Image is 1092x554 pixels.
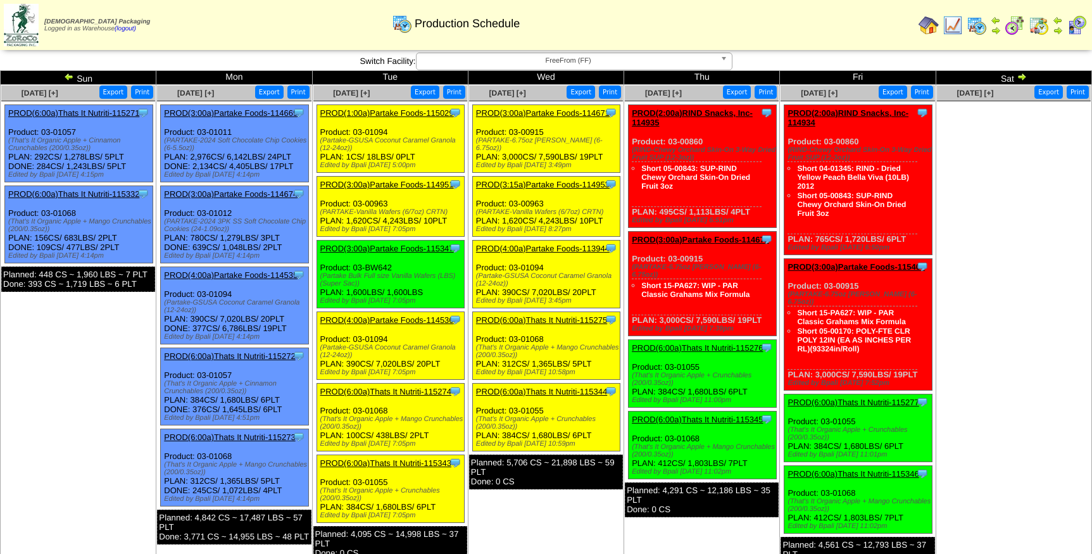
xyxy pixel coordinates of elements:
[177,89,214,98] a: [DATE] [+]
[788,291,932,306] div: (PARTAKE-6.75oz [PERSON_NAME] (6-6.75oz))
[916,396,929,408] img: Tooltip
[292,431,305,443] img: Tooltip
[22,89,58,98] a: [DATE] [+]
[8,252,153,260] div: Edited by Bpali [DATE] 4:14pm
[788,426,932,441] div: (That's It Organic Apple + Crunchables (200/0.35oz))
[632,146,776,161] div: (RIND-Chewy Orchard Skin-On 3-Way Dried Fruit SUP (12-3oz))
[292,268,305,281] img: Tooltip
[476,415,620,431] div: (That's It Organic Apple + Crunchables (200/0.35oz))
[476,108,610,118] a: PROD(3:00a)Partake Foods-114671
[943,15,963,35] img: line_graph.gif
[8,171,153,179] div: Edited by Bpali [DATE] 4:15pm
[320,315,454,325] a: PROD(4:00a)Partake Foods-114536
[320,387,451,396] a: PROD(6:00a)Thats It Nutriti-115274
[164,432,295,442] a: PROD(6:00a)Thats It Nutriti-115273
[317,455,465,523] div: Product: 03-01055 PLAN: 384CS / 1,680LBS / 6PLT
[449,178,461,191] img: Tooltip
[476,180,610,189] a: PROD(3:15a)Partake Foods-114953
[320,108,454,118] a: PROD(1:00a)Partake Foods-115029
[164,351,295,361] a: PROD(6:00a)Thats It Nutriti-115272
[784,394,932,462] div: Product: 03-01055 PLAN: 384CS / 1,680LBS / 6PLT
[320,458,451,468] a: PROD(6:00a)Thats It Nutriti-115343
[443,85,465,99] button: Print
[641,164,750,191] a: Short 05-00843: SUP-RIND Chewy Orchard Skin-On Dried Fruit 3oz
[5,186,153,263] div: Product: 03-01068 PLAN: 156CS / 683LBS / 2PLT DONE: 109CS / 477LBS / 2PLT
[137,106,149,119] img: Tooltip
[801,89,838,98] a: [DATE] [+]
[415,17,520,30] span: Production Schedule
[476,315,607,325] a: PROD(6:00a)Thats It Nutriti-115275
[255,85,284,99] button: Export
[1029,15,1049,35] img: calendarinout.gif
[449,385,461,398] img: Tooltip
[605,178,617,191] img: Tooltip
[312,71,468,85] td: Tue
[991,15,1001,25] img: arrowleft.gif
[164,380,308,395] div: (That's It Organic Apple + Cinnamon Crunchables (200/0.35oz))
[629,232,777,336] div: Product: 03-00915 PLAN: 3,000CS / 7,590LBS / 19PLT
[1,267,155,292] div: Planned: 448 CS ~ 1,960 LBS ~ 7 PLT Done: 393 CS ~ 1,719 LBS ~ 6 PLT
[320,368,465,376] div: Edited by Bpali [DATE] 7:05pm
[317,312,465,380] div: Product: 03-01094 PLAN: 390CS / 7,020LBS / 20PLT
[320,512,465,519] div: Edited by Bpali [DATE] 7:05pm
[320,440,465,448] div: Edited by Bpali [DATE] 7:05pm
[161,186,309,263] div: Product: 03-01012 PLAN: 780CS / 1,279LBS / 3PLT DONE: 639CS / 1,048LBS / 2PLT
[292,349,305,362] img: Tooltip
[1067,85,1089,99] button: Print
[788,451,932,458] div: Edited by Bpali [DATE] 11:01pm
[936,71,1091,85] td: Sat
[632,396,776,404] div: Edited by Bpali [DATE] 11:00pm
[44,18,150,25] span: [DEMOGRAPHIC_DATA] Packaging
[605,242,617,255] img: Tooltip
[957,89,993,98] span: [DATE] [+]
[625,482,779,517] div: Planned: 4,291 CS ~ 12,186 LBS ~ 35 PLT Done: 0 CS
[4,4,39,46] img: zoroco-logo-small.webp
[797,327,911,353] a: Short 05-00170: POLY-FTE CLR POLY 12IN (EA AS INCHES PER RL)(93324in/Roll)
[8,108,139,118] a: PROD(6:00a)Thats It Nutriti-115271
[632,468,776,475] div: Edited by Bpali [DATE] 11:02pm
[320,272,465,287] div: (Partake Bulk Full size Vanilla Wafers (LBS) (Super Sac))
[422,53,715,68] span: FreeFrom (FF)
[333,89,370,98] a: [DATE] [+]
[1005,15,1025,35] img: calendarblend.gif
[164,218,308,233] div: (PARTAKE-2024 3PK SS Soft Chocolate Chip Cookies (24-1.09oz))
[755,85,777,99] button: Print
[1053,25,1063,35] img: arrowright.gif
[292,187,305,200] img: Tooltip
[605,385,617,398] img: Tooltip
[632,372,776,387] div: (That's It Organic Apple + Crunchables (200/0.35oz))
[292,106,305,119] img: Tooltip
[476,208,620,216] div: (PARTAKE-Vanilla Wafers (6/7oz) CRTN)
[164,108,298,118] a: PROD(3:00a)Partake Foods-114669
[164,495,308,503] div: Edited by Bpali [DATE] 4:14pm
[1,71,156,85] td: Sun
[788,108,908,127] a: PROD(2:00a)RIND Snacks, Inc-114934
[641,281,750,299] a: Short 15-PA627: WIP - PAR Classic Grahams Mix Formula
[476,272,620,287] div: (Partake-GSUSA Coconut Caramel Granola (12-24oz))
[632,325,776,332] div: Edited by Bpali [DATE] 7:39pm
[472,241,620,308] div: Product: 03-01094 PLAN: 390CS / 7,020LBS / 20PLT
[320,208,465,216] div: (PARTAKE-Vanilla Wafers (6/7oz) CRTN)
[320,487,465,502] div: (That's It Organic Apple + Crunchables (200/0.35oz))
[567,85,595,99] button: Export
[468,71,624,85] td: Wed
[472,177,620,237] div: Product: 03-00963 PLAN: 1,620CS / 4,243LBS / 10PLT
[449,313,461,326] img: Tooltip
[161,105,309,182] div: Product: 03-01011 PLAN: 2,976CS / 6,142LBS / 24PLT DONE: 2,134CS / 4,405LBS / 17PLT
[760,233,773,246] img: Tooltip
[629,340,777,408] div: Product: 03-01055 PLAN: 384CS / 1,680LBS / 6PLT
[161,348,309,425] div: Product: 03-01057 PLAN: 384CS / 1,680LBS / 6PLT DONE: 376CS / 1,645LBS / 6PLT
[788,379,932,387] div: Edited by Bpali [DATE] 7:52pm
[449,242,461,255] img: Tooltip
[320,225,465,233] div: Edited by Bpali [DATE] 7:05pm
[788,262,925,272] a: PROD(3:00a)Partake Foods-115404
[991,25,1001,35] img: arrowright.gif
[788,498,932,513] div: (That's It Organic Apple + Mango Crunchables (200/0.35oz))
[320,137,465,152] div: (Partake-GSUSA Coconut Caramel Granola (12-24oz))
[320,297,465,305] div: Edited by Bpali [DATE] 7:05pm
[788,522,932,530] div: Edited by Bpali [DATE] 11:02pm
[797,308,905,326] a: Short 15-PA627: WIP - PAR Classic Grahams Mix Formula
